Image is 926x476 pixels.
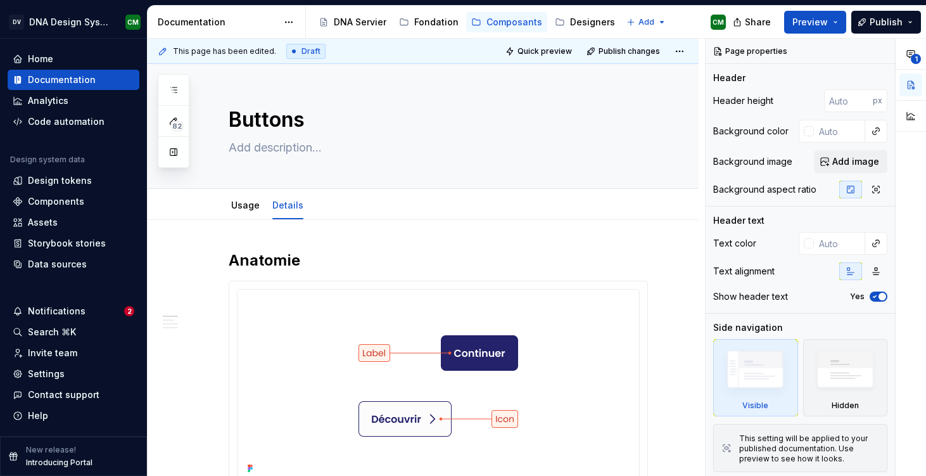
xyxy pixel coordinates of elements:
div: Documentation [28,74,96,86]
div: Design tokens [28,174,92,187]
div: Documentation [158,16,277,29]
div: DNA Servier [334,16,386,29]
div: Side navigation [713,321,783,334]
div: Header [713,72,745,84]
div: Text alignment [713,265,775,278]
div: Assets [28,216,58,229]
div: Hidden [832,401,859,411]
a: Design tokens [8,170,139,191]
a: Storybook stories [8,233,139,254]
div: Text color [713,237,756,250]
a: Code automation [8,112,139,132]
span: This page has been edited. [173,46,276,56]
div: Data sources [28,258,87,271]
div: CM [713,17,724,27]
span: 2 [124,306,134,316]
a: Assets [8,212,139,233]
span: Add [638,17,654,27]
div: This setting will be applied to your published documentation. Use preview to see how it looks. [739,434,879,464]
span: Share [745,16,771,29]
div: Page tree [314,10,620,35]
div: DNA Design System [29,16,110,29]
div: Home [28,53,53,65]
a: Fondation [394,12,464,32]
div: Header text [713,214,764,227]
span: 1 [911,54,921,64]
textarea: Buttons [226,105,645,135]
a: Composants [466,12,547,32]
button: Preview [784,11,846,34]
div: CM [127,17,139,27]
div: Storybook stories [28,237,106,250]
button: Contact support [8,385,139,405]
span: Publish changes [599,46,660,56]
div: Composants [486,16,542,29]
button: Add image [814,150,887,173]
div: Fondation [414,16,459,29]
a: Components [8,191,139,212]
div: Components [28,195,84,208]
a: Designers [550,12,620,32]
div: Settings [28,368,65,380]
input: Auto [814,120,865,143]
div: Usage [226,191,265,218]
span: Preview [792,16,828,29]
p: New release! [26,445,76,455]
span: 82 [170,121,184,131]
div: Visible [713,339,798,416]
a: Analytics [8,91,139,111]
p: px [873,96,882,106]
a: Details [272,200,303,210]
button: Publish [851,11,921,34]
div: Show header text [713,290,788,303]
button: Add [623,13,670,31]
button: Notifications2 [8,301,139,321]
div: Design system data [10,155,85,165]
div: Details [267,191,308,218]
div: Search ⌘K [28,326,76,338]
div: Background image [713,155,792,168]
a: Documentation [8,70,139,90]
input: Auto [814,232,865,255]
div: DV [9,15,24,30]
div: Help [28,409,48,422]
span: Quick preview [517,46,572,56]
a: Usage [231,200,260,210]
button: Share [726,11,779,34]
a: Settings [8,364,139,384]
div: Designers [570,16,615,29]
div: Analytics [28,94,68,107]
span: Draft [301,46,320,56]
div: Contact support [28,389,99,401]
div: Notifications [28,305,86,318]
button: DVDNA Design SystemCM [3,8,144,35]
h2: Anatomie [229,250,648,271]
span: Add image [832,155,879,168]
div: Invite team [28,347,77,359]
div: Hidden [803,339,888,416]
a: DNA Servier [314,12,391,32]
div: Header height [713,94,773,107]
input: Auto [824,89,873,112]
button: Help [8,406,139,426]
span: Publish [870,16,903,29]
label: Yes [850,292,865,302]
a: Data sources [8,254,139,274]
button: Search ⌘K [8,322,139,342]
button: Publish changes [583,42,666,60]
div: Background color [713,125,789,138]
button: Quick preview [502,42,578,60]
div: Background aspect ratio [713,183,816,196]
p: Introducing Portal [26,458,92,468]
div: Visible [742,401,768,411]
div: Code automation [28,115,105,128]
a: Home [8,49,139,69]
a: Invite team [8,343,139,363]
